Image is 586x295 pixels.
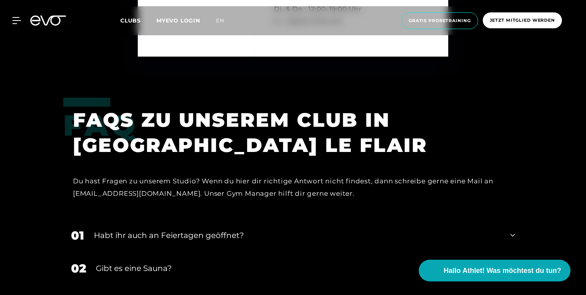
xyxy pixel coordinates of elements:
[71,227,84,244] div: 01
[71,260,86,277] div: 02
[73,107,503,158] h1: FAQS ZU UNSEREM CLUB IN [GEOGRAPHIC_DATA] LE FLAIR
[94,229,501,241] div: Habt ihr auch an Feiertagen geöffnet?
[120,17,141,24] span: Clubs
[156,17,200,24] a: MYEVO LOGIN
[419,260,570,281] button: Hallo Athlet! Was möchtest du tun?
[96,262,501,274] div: Gibt es eine Sauna?
[490,17,555,24] span: Jetzt Mitglied werden
[216,17,224,24] span: en
[409,17,471,24] span: Gratis Probetraining
[399,12,480,29] a: Gratis Probetraining
[120,17,156,24] a: Clubs
[444,266,561,276] span: Hallo Athlet! Was möchtest du tun?
[480,12,564,29] a: Jetzt Mitglied werden
[73,175,503,200] div: Du hast Fragen zu unserem Studio? Wenn du hier dir richtige Antwort nicht findest, dann schreibe ...
[216,16,234,25] a: en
